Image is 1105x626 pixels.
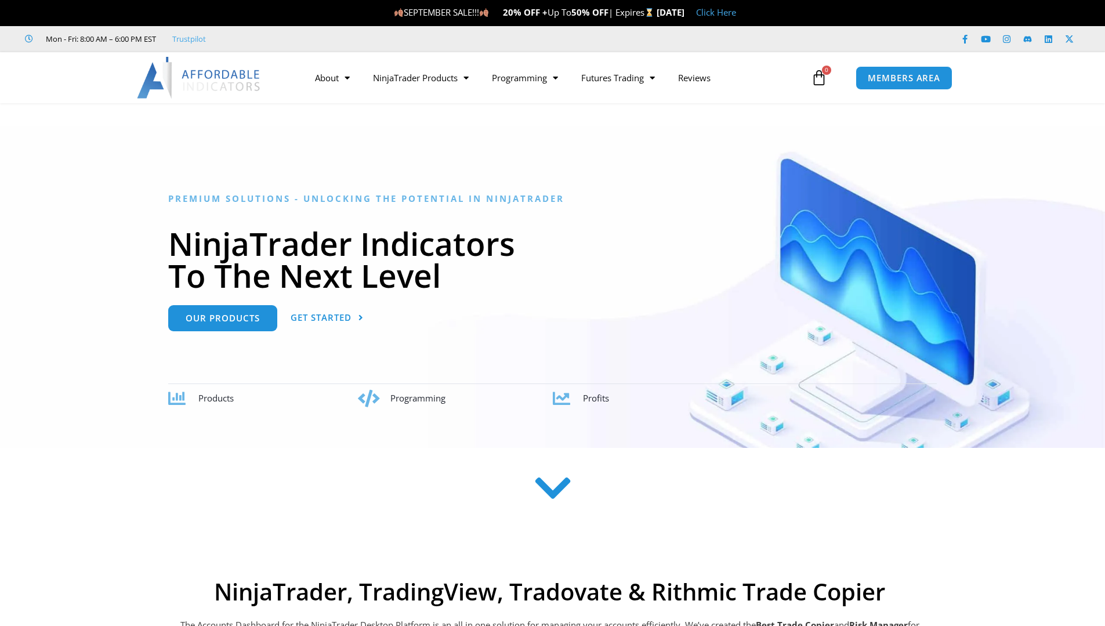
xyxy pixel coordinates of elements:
[186,314,260,323] span: Our Products
[394,6,657,18] span: SEPTEMBER SALE!!! Up To | Expires
[480,8,488,17] img: 🍂
[503,6,548,18] strong: 20% OFF +
[696,6,736,18] a: Click Here
[822,66,831,75] span: 0
[645,8,654,17] img: ⌛
[480,64,570,91] a: Programming
[856,66,952,90] a: MEMBERS AREA
[390,392,445,404] span: Programming
[168,193,937,204] h6: Premium Solutions - Unlocking the Potential in NinjaTrader
[583,392,609,404] span: Profits
[361,64,480,91] a: NinjaTrader Products
[168,305,277,331] a: Our Products
[571,6,608,18] strong: 50% OFF
[303,64,361,91] a: About
[570,64,666,91] a: Futures Trading
[172,32,206,46] a: Trustpilot
[179,578,921,606] h2: NinjaTrader, TradingView, Tradovate & Rithmic Trade Copier
[794,61,845,95] a: 0
[303,64,808,91] nav: Menu
[137,57,262,99] img: LogoAI | Affordable Indicators – NinjaTrader
[394,8,403,17] img: 🍂
[291,313,352,322] span: Get Started
[291,305,364,331] a: Get Started
[657,6,684,18] strong: [DATE]
[168,227,937,291] h1: NinjaTrader Indicators To The Next Level
[198,392,234,404] span: Products
[666,64,722,91] a: Reviews
[868,74,940,82] span: MEMBERS AREA
[43,32,156,46] span: Mon - Fri: 8:00 AM – 6:00 PM EST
